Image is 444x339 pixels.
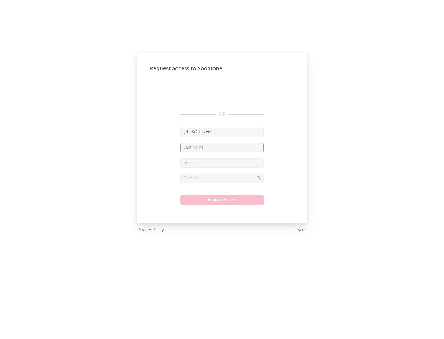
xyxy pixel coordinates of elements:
input: Last Name [180,143,264,152]
a: Privacy Policy [137,226,164,234]
button: Request Access [180,195,264,205]
input: Division [180,174,264,183]
input: Email [180,158,264,168]
div: Request access to Sodatone [150,65,294,72]
div: OR [180,111,264,118]
a: Back [297,226,307,234]
input: First Name [180,128,264,137]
